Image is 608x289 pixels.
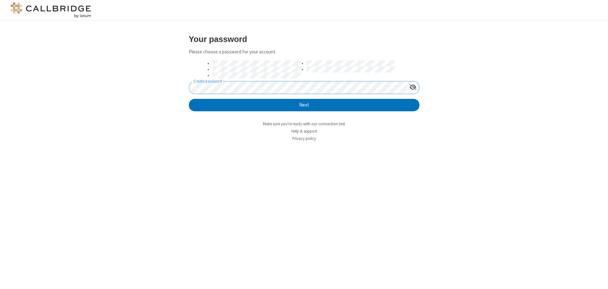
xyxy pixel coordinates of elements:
input: Create password [189,81,407,94]
a: Help & support [291,128,317,134]
a: Privacy policy [292,136,316,141]
h3: Your password [189,35,419,44]
button: Next [189,99,419,112]
p: Please choose a password for your account. [189,48,419,56]
div: Show password [407,81,419,93]
a: Make sure you're ready with our connection test [263,121,345,127]
img: logo@2x.png [10,3,92,18]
